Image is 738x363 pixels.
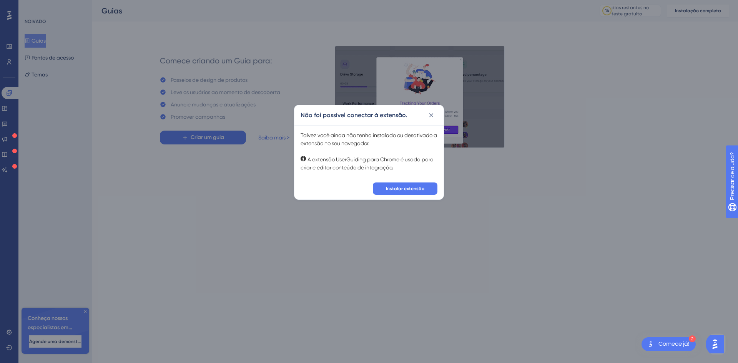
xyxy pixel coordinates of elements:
div: Abra a lista de verificação Comece!, módulos restantes: 2 [642,337,696,351]
font: Talvez você ainda não tenha instalado ou desativado a extensão no seu navegador. [301,132,437,146]
font: Precisar de ajuda? [18,3,66,9]
font: Não foi possível conectar à extensão. [301,111,407,119]
font: A extensão UserGuiding para Chrome é usada para criar e editar conteúdo de integração. [301,156,434,171]
font: Comece já! [658,341,690,347]
img: imagem-do-lançador-texto-alternativo [646,340,655,349]
iframe: Iniciador do Assistente de IA do UserGuiding [706,333,729,356]
font: Instalar extensão [386,186,424,191]
font: 2 [691,337,693,341]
